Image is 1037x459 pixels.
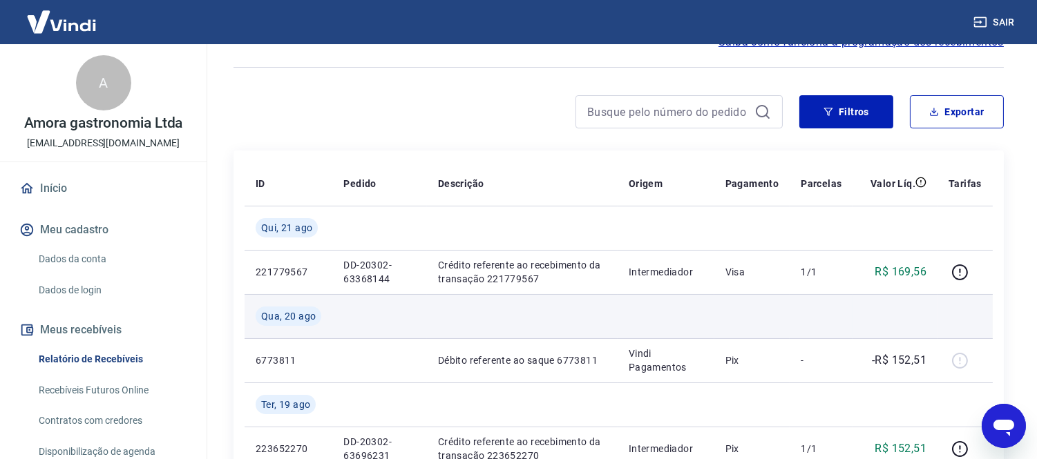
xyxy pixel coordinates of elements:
[870,177,915,191] p: Valor Líq.
[76,55,131,110] div: A
[27,136,180,150] p: [EMAIL_ADDRESS][DOMAIN_NAME]
[256,442,321,456] p: 223652270
[629,265,703,279] p: Intermediador
[982,404,1026,448] iframe: Botão para abrir a janela de mensagens
[801,442,841,456] p: 1/1
[24,116,183,130] p: Amora gastronomia Ltda
[725,442,779,456] p: Pix
[971,10,1020,35] button: Sair
[801,265,841,279] p: 1/1
[801,353,841,367] p: -
[33,245,190,273] a: Dados da conta
[949,177,982,191] p: Tarifas
[799,95,893,128] button: Filtros
[256,265,321,279] p: 221779567
[33,276,190,304] a: Dados de login
[17,215,190,245] button: Meu cadastro
[801,177,841,191] p: Parcelas
[875,440,927,457] p: R$ 152,51
[725,265,779,279] p: Visa
[17,1,106,43] img: Vindi
[725,177,779,191] p: Pagamento
[343,177,376,191] p: Pedido
[17,173,190,204] a: Início
[261,221,312,235] span: Qui, 21 ago
[438,177,484,191] p: Descrição
[910,95,1004,128] button: Exportar
[629,346,703,374] p: Vindi Pagamentos
[261,309,316,323] span: Qua, 20 ago
[587,101,749,122] input: Busque pelo número do pedido
[33,345,190,373] a: Relatório de Recebíveis
[343,258,415,286] p: DD-20302-63368144
[33,407,190,435] a: Contratos com credores
[875,264,927,280] p: R$ 169,56
[872,352,926,369] p: -R$ 152,51
[33,376,190,404] a: Recebíveis Futuros Online
[256,177,265,191] p: ID
[629,442,703,456] p: Intermediador
[17,315,190,345] button: Meus recebíveis
[629,177,663,191] p: Origem
[438,258,607,286] p: Crédito referente ao recebimento da transação 221779567
[438,353,607,367] p: Débito referente ao saque 6773811
[725,353,779,367] p: Pix
[256,353,321,367] p: 6773811
[261,398,310,411] span: Ter, 19 ago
